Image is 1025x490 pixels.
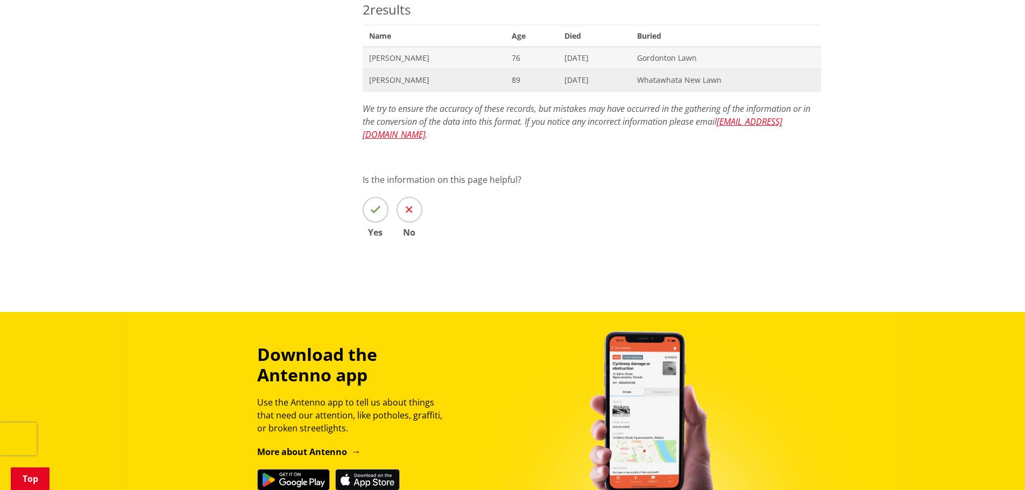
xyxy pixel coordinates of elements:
[11,467,50,490] a: Top
[975,445,1014,484] iframe: Messenger Launcher
[512,53,552,63] span: 76
[564,53,624,63] span: [DATE]
[637,75,815,86] span: Whatawhata New Lawn
[363,173,821,186] p: Is the information on this page helpful?
[369,75,499,86] span: [PERSON_NAME]
[257,446,361,458] a: More about Antenno
[363,116,782,140] a: [EMAIL_ADDRESS][DOMAIN_NAME]
[363,69,821,91] a: [PERSON_NAME] 89 [DATE] Whatawhata New Lawn
[512,75,552,86] span: 89
[363,1,370,18] span: 2
[637,53,815,63] span: Gordonton Lawn
[363,103,810,140] em: We try to ensure the accuracy of these records, but mistakes may have occurred in the gathering o...
[257,344,452,386] h3: Download the Antenno app
[505,25,558,47] span: Age
[397,228,422,237] span: No
[363,25,506,47] span: Name
[363,47,821,69] a: [PERSON_NAME] 76 [DATE] Gordonton Lawn
[363,228,388,237] span: Yes
[369,53,499,63] span: [PERSON_NAME]
[564,75,624,86] span: [DATE]
[558,25,631,47] span: Died
[257,396,452,435] p: Use the Antenno app to tell us about things that need our attention, like potholes, graffiti, or ...
[631,25,821,47] span: Buried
